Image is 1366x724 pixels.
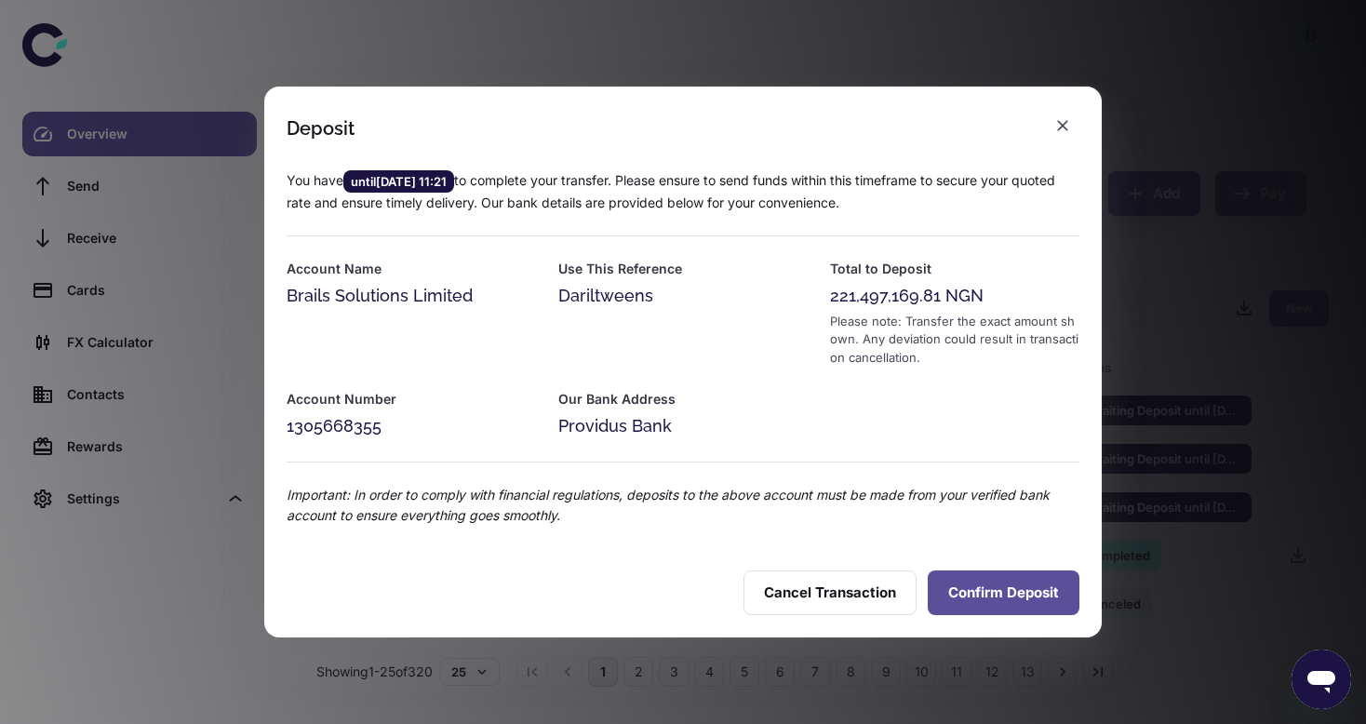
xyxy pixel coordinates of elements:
[287,485,1079,526] p: Important: In order to comply with financial regulations, deposits to the above account must be m...
[558,259,808,279] h6: Use This Reference
[287,283,536,309] div: Brails Solutions Limited
[287,259,536,279] h6: Account Name
[343,172,454,191] span: until [DATE] 11:21
[558,389,808,409] h6: Our Bank Address
[287,170,1079,213] p: You have to complete your transfer. Please ensure to send funds within this timeframe to secure y...
[743,570,917,615] button: Cancel Transaction
[287,117,355,140] div: Deposit
[928,570,1079,615] button: Confirm Deposit
[830,259,1079,279] h6: Total to Deposit
[558,413,808,439] div: Providus Bank
[1292,650,1351,709] iframe: Button to launch messaging window, conversation in progress
[558,283,808,309] div: Dariltweens
[287,389,536,409] h6: Account Number
[830,283,1079,309] div: 221,497,169.81 NGN
[287,413,536,439] div: 1305668355
[830,313,1079,368] div: Please note: Transfer the exact amount shown. Any deviation could result in transaction cancellat...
